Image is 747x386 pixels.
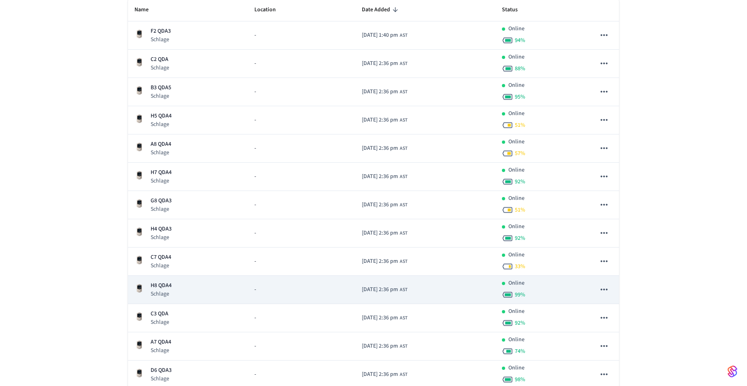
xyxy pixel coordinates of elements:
span: [DATE] 2:36 pm [362,342,398,350]
img: Schlage Sense Smart Deadbolt with Camelot Trim, Front [134,57,144,67]
span: 33 % [515,262,525,271]
span: 98 % [515,376,525,384]
img: Schlage Sense Smart Deadbolt with Camelot Trim, Front [134,283,144,293]
img: Schlage Sense Smart Deadbolt with Camelot Trim, Front [134,340,144,350]
span: [DATE] 2:36 pm [362,172,398,181]
span: - [254,144,256,153]
span: 51 % [515,206,525,214]
span: AST [400,343,407,350]
p: Online [508,53,525,61]
p: H7 QDA4 [151,168,172,177]
span: AST [400,32,407,39]
span: - [254,88,256,96]
div: America/Santo_Domingo [362,116,407,124]
span: [DATE] 2:36 pm [362,285,398,294]
div: America/Santo_Domingo [362,201,407,209]
div: America/Santo_Domingo [362,370,407,379]
span: 74 % [515,347,525,355]
span: - [254,370,256,379]
span: AST [400,315,407,322]
span: AST [400,258,407,265]
p: F2 QDA3 [151,27,171,36]
span: [DATE] 2:36 pm [362,370,398,379]
span: - [254,314,256,322]
p: Online [508,222,525,231]
span: AST [400,230,407,237]
span: [DATE] 2:36 pm [362,116,398,124]
img: Schlage Sense Smart Deadbolt with Camelot Trim, Front [134,29,144,39]
p: Online [508,138,525,146]
span: - [254,285,256,294]
div: America/Santo_Domingo [362,59,407,68]
span: 51 % [515,121,525,129]
p: Online [508,307,525,316]
p: Schlage [151,177,172,185]
p: C2 QDA [151,55,169,64]
span: - [254,59,256,68]
div: America/Santo_Domingo [362,172,407,181]
p: Online [508,194,525,203]
span: [DATE] 1:40 pm [362,31,398,40]
img: Schlage Sense Smart Deadbolt with Camelot Trim, Front [134,114,144,124]
p: Schlage [151,318,169,326]
span: AST [400,201,407,209]
span: - [254,201,256,209]
img: Schlage Sense Smart Deadbolt with Camelot Trim, Front [134,227,144,237]
p: Online [508,364,525,372]
span: AST [400,117,407,124]
span: - [254,257,256,266]
p: Schlage [151,120,172,128]
span: 88 % [515,65,525,73]
span: Location [254,4,286,16]
p: Online [508,25,525,33]
p: Online [508,279,525,287]
p: H8 QDA4 [151,281,172,290]
p: Online [508,336,525,344]
span: 92 % [515,178,525,186]
div: America/Santo_Domingo [362,144,407,153]
img: SeamLogoGradient.69752ec5.svg [728,365,737,378]
img: Schlage Sense Smart Deadbolt with Camelot Trim, Front [134,142,144,152]
span: Name [134,4,159,16]
span: AST [400,286,407,294]
span: [DATE] 2:36 pm [362,257,398,266]
span: Date Added [362,4,401,16]
p: Online [508,166,525,174]
span: - [254,116,256,124]
img: Schlage Sense Smart Deadbolt with Camelot Trim, Front [134,312,144,321]
p: Online [508,109,525,118]
span: 57 % [515,149,525,157]
p: Schlage [151,205,172,213]
span: AST [400,145,407,152]
span: AST [400,173,407,180]
div: America/Santo_Domingo [362,342,407,350]
span: [DATE] 2:36 pm [362,314,398,322]
span: 92 % [515,319,525,327]
div: America/Santo_Domingo [362,257,407,266]
span: - [254,172,256,181]
p: A7 QDA4 [151,338,171,346]
span: 95 % [515,93,525,101]
span: AST [400,60,407,67]
span: - [254,31,256,40]
span: [DATE] 2:36 pm [362,88,398,96]
p: C3 QDA [151,310,169,318]
img: Schlage Sense Smart Deadbolt with Camelot Trim, Front [134,368,144,378]
img: Schlage Sense Smart Deadbolt with Camelot Trim, Front [134,86,144,95]
span: AST [400,371,407,378]
span: - [254,229,256,237]
p: H4 QDA3 [151,225,172,233]
span: [DATE] 2:36 pm [362,59,398,68]
p: Online [508,81,525,90]
span: - [254,342,256,350]
p: Schlage [151,290,172,298]
p: Schlage [151,233,172,241]
span: 99 % [515,291,525,299]
span: AST [400,88,407,96]
span: 92 % [515,234,525,242]
span: 94 % [515,36,525,44]
p: Schlage [151,92,171,100]
div: America/Santo_Domingo [362,229,407,237]
p: Schlage [151,36,171,44]
div: America/Santo_Domingo [362,314,407,322]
